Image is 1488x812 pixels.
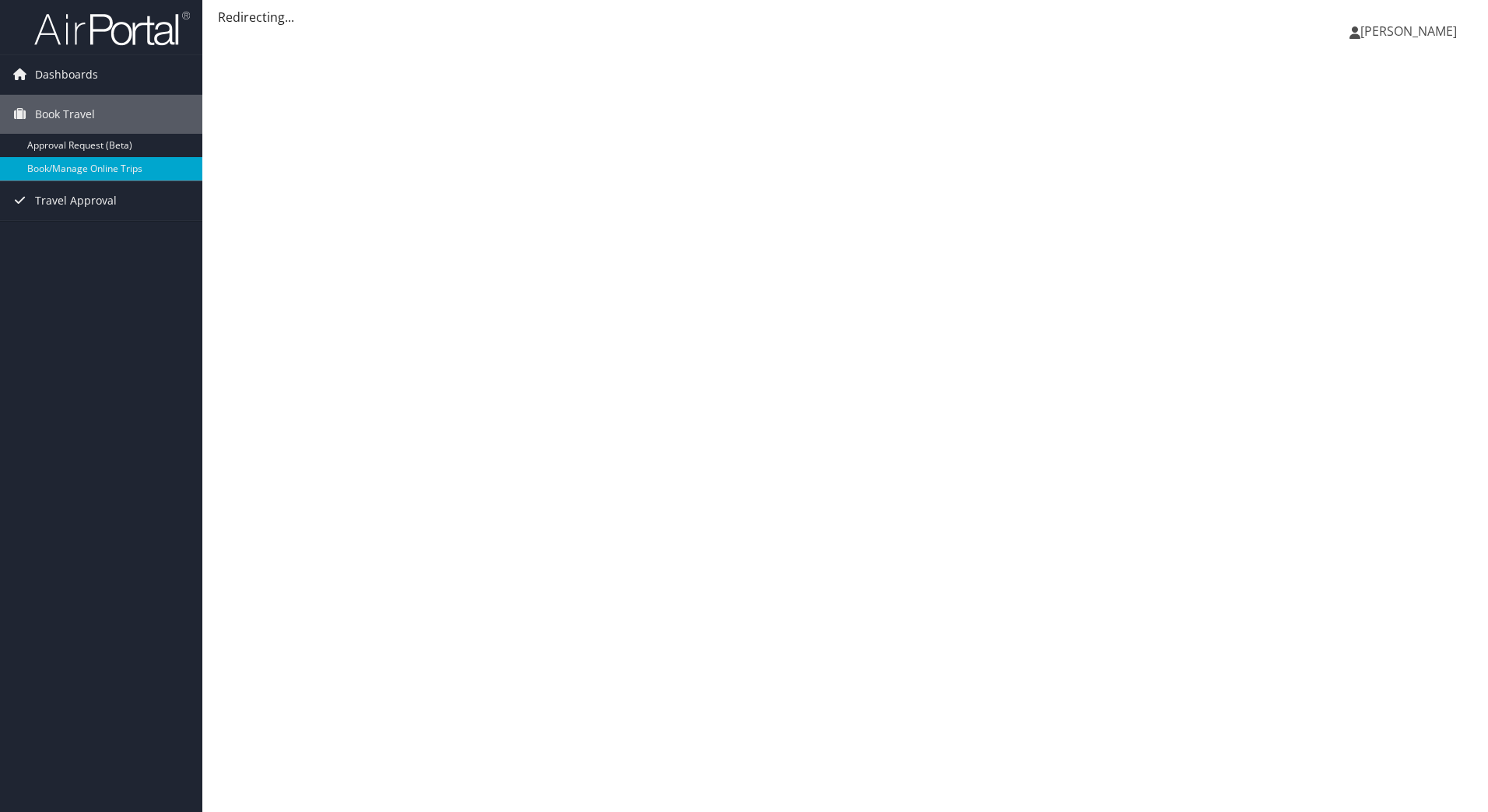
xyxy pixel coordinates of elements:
[1360,23,1457,40] span: [PERSON_NAME]
[35,181,117,220] span: Travel Approval
[35,95,95,134] span: Book Travel
[218,8,1472,26] div: Redirecting...
[34,10,190,47] img: airportal-logo.png
[35,55,98,94] span: Dashboards
[1349,8,1472,54] a: [PERSON_NAME]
